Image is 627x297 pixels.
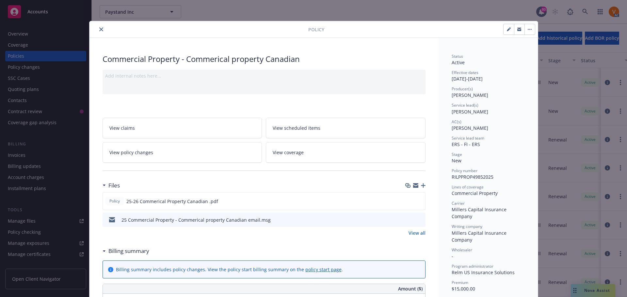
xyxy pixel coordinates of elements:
[305,266,342,273] a: policy start page
[452,200,465,206] span: Carrier
[308,26,324,33] span: Policy
[452,109,488,115] span: [PERSON_NAME]
[452,286,475,292] span: $15,000.00
[452,230,508,243] span: Millers Capital Insurance Company
[452,174,493,180] span: RILPPROP49852025
[452,70,525,82] div: [DATE] - [DATE]
[108,181,120,190] h3: Files
[417,198,423,205] button: preview file
[273,149,304,156] span: View coverage
[398,285,423,292] span: Amount ($)
[452,269,515,275] span: Relm US Insurance Solutions
[103,142,262,163] a: View policy changes
[103,181,120,190] div: Files
[109,149,153,156] span: View policy changes
[452,184,484,190] span: Lines of coverage
[266,142,426,163] a: View coverage
[406,198,411,205] button: download file
[108,198,121,204] span: Policy
[266,118,426,138] a: View scheduled items
[116,266,343,273] div: Billing summary includes policy changes. View the policy start billing summary on the .
[452,92,488,98] span: [PERSON_NAME]
[452,190,525,197] div: Commercial Property
[103,118,262,138] a: View claims
[452,125,488,131] span: [PERSON_NAME]
[103,247,149,255] div: Billing summary
[452,53,463,59] span: Status
[108,247,149,255] h3: Billing summary
[417,216,423,223] button: preview file
[452,102,478,108] span: Service lead(s)
[452,253,453,259] span: -
[103,53,426,65] div: Commercial Property - Commerical property Canadian
[409,230,426,236] a: View all
[452,135,484,141] span: Service lead team
[452,59,465,66] span: Active
[273,125,320,131] span: View scheduled items
[452,152,462,157] span: Stage
[126,198,218,205] span: 25-26 Commerical Property Canadian .pdf
[121,216,271,223] div: 25 Commercial Property - Commerical property Canadian email.msg
[452,247,472,253] span: Wholesaler
[452,70,478,75] span: Effective dates
[452,86,473,92] span: Producer(s)
[452,206,508,219] span: Millers Capital Insurance Company
[452,280,468,285] span: Premium
[97,25,105,33] button: close
[452,141,480,147] span: ERS - FI - ERS
[452,168,477,173] span: Policy number
[452,224,482,229] span: Writing company
[105,72,423,79] div: Add internal notes here...
[452,119,461,125] span: AC(s)
[452,263,493,269] span: Program administrator
[452,157,461,164] span: New
[407,216,412,223] button: download file
[109,125,135,131] span: View claims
